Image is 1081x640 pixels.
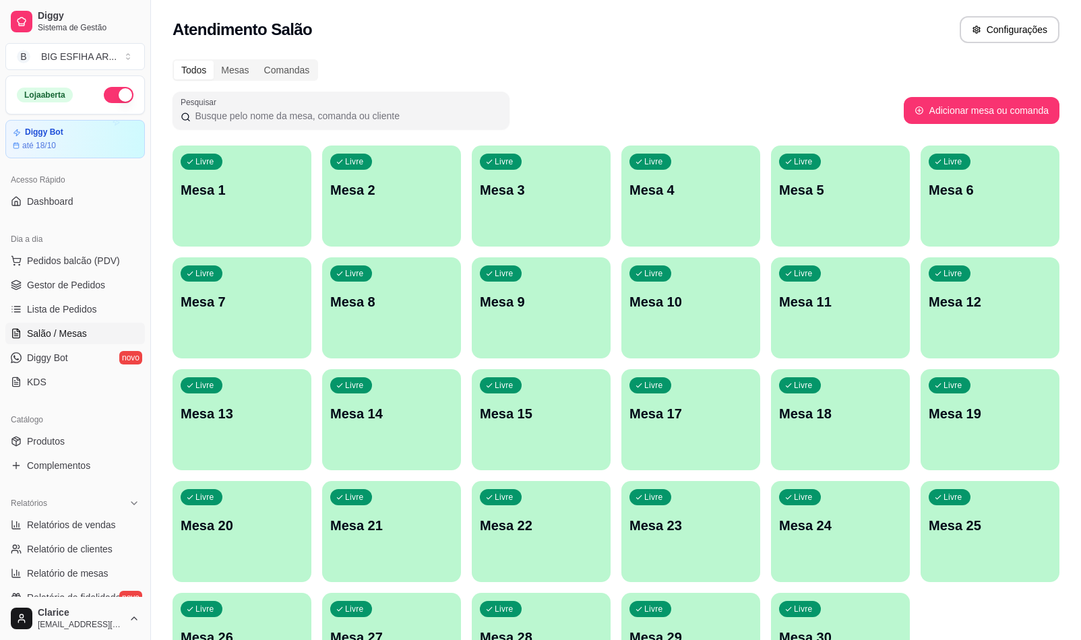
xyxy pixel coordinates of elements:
button: LivreMesa 8 [322,257,461,358]
p: Livre [495,604,514,614]
p: Livre [195,380,214,391]
button: LivreMesa 9 [472,257,611,358]
span: Complementos [27,459,90,472]
p: Mesa 8 [330,292,453,311]
span: Dashboard [27,195,73,208]
p: Livre [495,156,514,167]
p: Mesa 1 [181,181,303,199]
button: LivreMesa 18 [771,369,910,470]
div: Dia a dia [5,228,145,250]
button: LivreMesa 17 [621,369,760,470]
article: até 18/10 [22,140,56,151]
span: Relatório de fidelidade [27,591,121,604]
p: Mesa 9 [480,292,603,311]
a: Relatório de fidelidadenovo [5,587,145,608]
button: Pedidos balcão (PDV) [5,250,145,271]
input: Pesquisar [191,109,501,123]
p: Mesa 2 [330,181,453,199]
p: Livre [944,156,962,167]
div: Loja aberta [17,88,73,102]
a: Relatório de mesas [5,563,145,584]
p: Livre [644,604,663,614]
p: Mesa 7 [181,292,303,311]
div: Comandas [257,61,317,79]
button: LivreMesa 15 [472,369,611,470]
button: LivreMesa 11 [771,257,910,358]
p: Mesa 13 [181,404,303,423]
button: Select a team [5,43,145,70]
a: KDS [5,371,145,393]
button: LivreMesa 20 [173,481,311,582]
p: Livre [195,492,214,503]
p: Livre [495,492,514,503]
button: LivreMesa 10 [621,257,760,358]
p: Livre [794,268,813,279]
a: Relatório de clientes [5,538,145,560]
p: Livre [345,268,364,279]
p: Mesa 6 [929,181,1051,199]
span: Salão / Mesas [27,327,87,340]
p: Livre [794,492,813,503]
p: Mesa 20 [181,516,303,535]
a: Diggy Botaté 18/10 [5,120,145,158]
button: LivreMesa 7 [173,257,311,358]
button: Configurações [960,16,1059,43]
button: Alterar Status [104,87,133,103]
span: Relatórios [11,498,47,509]
div: BIG ESFIHA AR ... [41,50,117,63]
p: Mesa 18 [779,404,902,423]
p: Livre [345,492,364,503]
p: Livre [644,380,663,391]
span: Clarice [38,607,123,619]
p: Mesa 3 [480,181,603,199]
p: Livre [944,380,962,391]
span: B [17,50,30,63]
span: Sistema de Gestão [38,22,140,33]
h2: Atendimento Salão [173,19,312,40]
p: Mesa 15 [480,404,603,423]
a: Diggy Botnovo [5,347,145,369]
p: Livre [495,380,514,391]
span: Relatórios de vendas [27,518,116,532]
a: Relatórios de vendas [5,514,145,536]
p: Livre [644,268,663,279]
div: Acesso Rápido [5,169,145,191]
div: Catálogo [5,409,145,430]
p: Mesa 4 [629,181,752,199]
label: Pesquisar [181,96,221,108]
button: LivreMesa 23 [621,481,760,582]
p: Mesa 19 [929,404,1051,423]
p: Mesa 21 [330,516,453,535]
article: Diggy Bot [25,127,63,137]
p: Livre [345,380,364,391]
button: Adicionar mesa ou comanda [904,97,1059,124]
button: LivreMesa 22 [472,481,611,582]
button: LivreMesa 3 [472,146,611,247]
p: Mesa 17 [629,404,752,423]
span: Relatório de mesas [27,567,109,580]
p: Livre [644,156,663,167]
button: LivreMesa 21 [322,481,461,582]
button: LivreMesa 19 [921,369,1059,470]
button: LivreMesa 25 [921,481,1059,582]
a: Produtos [5,430,145,452]
button: LivreMesa 4 [621,146,760,247]
a: Lista de Pedidos [5,298,145,320]
a: Salão / Mesas [5,323,145,344]
p: Livre [195,268,214,279]
span: Relatório de clientes [27,542,113,556]
p: Mesa 25 [929,516,1051,535]
a: Gestor de Pedidos [5,274,145,296]
p: Mesa 24 [779,516,902,535]
p: Livre [794,380,813,391]
span: KDS [27,375,47,389]
button: LivreMesa 2 [322,146,461,247]
div: Todos [174,61,214,79]
a: DiggySistema de Gestão [5,5,145,38]
p: Mesa 12 [929,292,1051,311]
p: Livre [345,604,364,614]
a: Dashboard [5,191,145,212]
button: LivreMesa 6 [921,146,1059,247]
button: LivreMesa 13 [173,369,311,470]
p: Mesa 23 [629,516,752,535]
